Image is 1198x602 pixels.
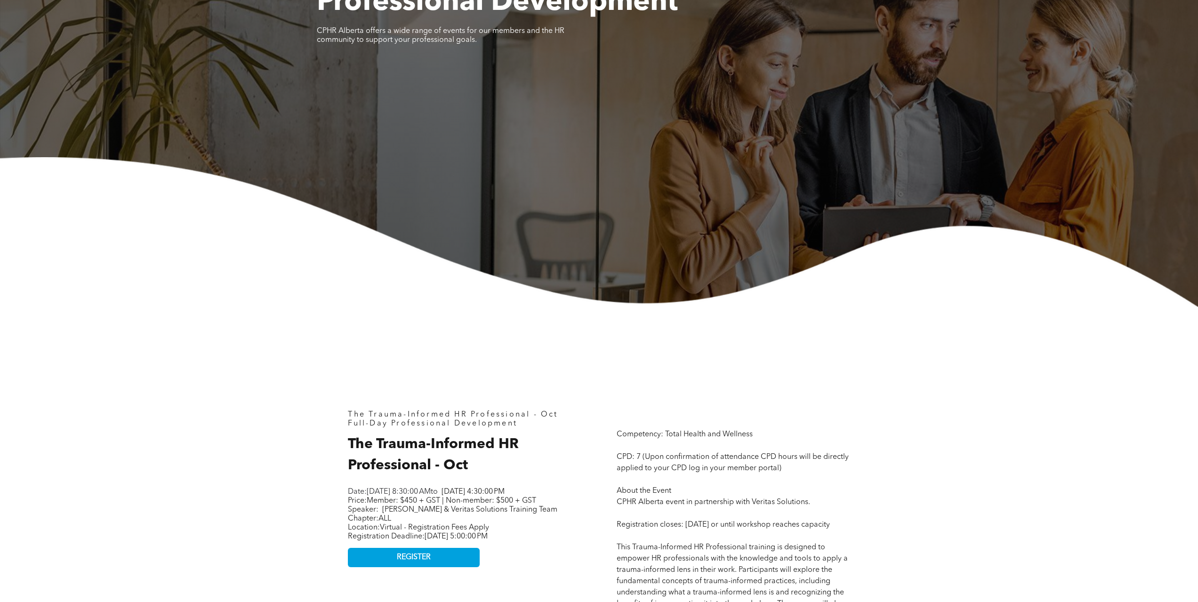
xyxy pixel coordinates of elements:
[348,411,558,418] span: The Trauma-Informed HR Professional - Oct
[348,548,480,567] a: REGISTER
[367,488,431,496] span: [DATE] 8:30:00 AM
[348,420,517,427] span: Full-Day Professional Development
[317,27,564,44] span: CPHR Alberta offers a wide range of events for our members and the HR community to support your p...
[397,553,431,562] span: REGISTER
[348,497,536,505] span: Price:
[380,524,489,531] span: Virtual - Registration Fees Apply
[378,515,391,522] span: ALL
[442,488,505,496] span: [DATE] 4:30:00 PM
[348,524,489,540] span: Location: Registration Deadline:
[348,506,378,514] span: Speaker:
[425,533,488,540] span: [DATE] 5:00:00 PM
[348,515,391,522] span: Chapter:
[348,488,438,496] span: Date: to
[348,437,519,473] span: The Trauma-Informed HR Professional - Oct
[367,497,536,505] span: Member: $450 + GST | Non-member: $500 + GST
[382,506,557,514] span: [PERSON_NAME] & Veritas Solutions Training Team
